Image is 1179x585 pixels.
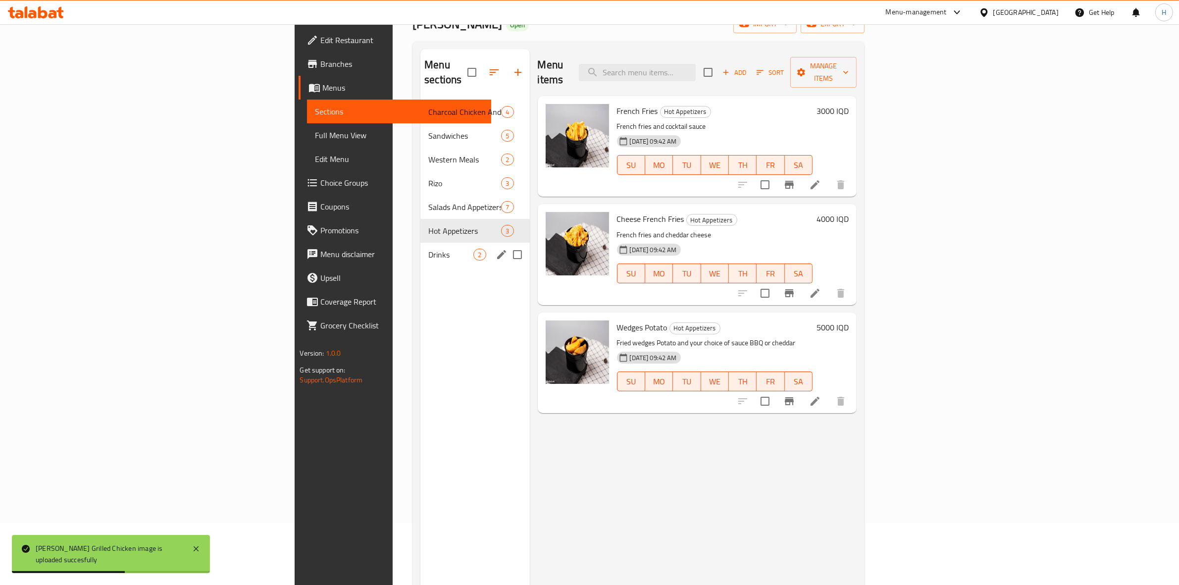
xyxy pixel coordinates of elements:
[733,158,753,172] span: TH
[315,129,484,141] span: Full Menu View
[617,155,645,175] button: SU
[670,322,720,334] span: Hot Appetizers
[645,372,673,391] button: MO
[320,319,484,331] span: Grocery Checklist
[307,123,492,147] a: Full Menu View
[777,173,801,197] button: Branch-specific-item
[502,226,513,236] span: 3
[546,104,609,167] img: French Fries
[299,290,492,314] a: Coverage Report
[661,106,711,117] span: Hot Appetizers
[701,264,729,283] button: WE
[626,353,681,363] span: [DATE] 09:42 AM
[617,264,645,283] button: SU
[307,147,492,171] a: Edit Menu
[579,64,696,81] input: search
[733,266,753,281] span: TH
[320,34,484,46] span: Edit Restaurant
[501,225,513,237] div: items
[461,62,482,83] span: Select all sections
[617,372,645,391] button: SU
[494,247,509,262] button: edit
[501,201,513,213] div: items
[420,195,529,219] div: Salads And Appetizers7
[809,287,821,299] a: Edit menu item
[626,137,681,146] span: [DATE] 09:42 AM
[501,130,513,142] div: items
[785,264,813,283] button: SA
[320,296,484,308] span: Coverage Report
[757,264,784,283] button: FR
[829,389,853,413] button: delete
[677,266,697,281] span: TU
[677,374,697,389] span: TU
[645,264,673,283] button: MO
[428,201,501,213] span: Salads And Appetizers
[428,225,501,237] span: Hot Appetizers
[809,18,857,30] span: export
[798,60,849,85] span: Manage items
[299,314,492,337] a: Grocery Checklist
[817,212,849,226] h6: 4000 IQD
[299,76,492,100] a: Menus
[307,100,492,123] a: Sections
[502,107,513,117] span: 4
[299,266,492,290] a: Upsell
[501,177,513,189] div: items
[420,219,529,243] div: Hot Appetizers3
[617,320,667,335] span: Wedges Potato
[300,347,324,360] span: Version:
[320,248,484,260] span: Menu disclaimer
[420,243,529,266] div: Drinks2edit
[322,82,484,94] span: Menus
[501,106,513,118] div: items
[299,171,492,195] a: Choice Groups
[673,264,701,283] button: TU
[673,372,701,391] button: TU
[420,100,529,124] div: Charcoal Chicken And Gas Chicken4
[626,245,681,255] span: [DATE] 09:42 AM
[729,155,757,175] button: TH
[428,106,501,118] div: Charcoal Chicken And Gas Chicken
[428,130,501,142] span: Sandwiches
[761,266,780,281] span: FR
[686,214,737,226] div: Hot Appetizers
[645,155,673,175] button: MO
[420,171,529,195] div: Rizo3
[733,374,753,389] span: TH
[506,19,529,31] div: Open
[705,374,725,389] span: WE
[36,543,182,565] div: [PERSON_NAME] Grilled Chicken image is uploaded succesfully
[299,218,492,242] a: Promotions
[502,131,513,141] span: 5
[482,60,506,84] span: Sort sections
[320,224,484,236] span: Promotions
[729,264,757,283] button: TH
[546,212,609,275] img: Cheese French Fries
[705,266,725,281] span: WE
[729,372,757,391] button: TH
[757,372,784,391] button: FR
[617,212,684,226] span: Cheese French Fries
[506,21,529,29] span: Open
[886,6,947,18] div: Menu-management
[669,322,720,334] div: Hot Appetizers
[761,158,780,172] span: FR
[617,120,813,133] p: French fries and cocktail sauce
[502,179,513,188] span: 3
[320,58,484,70] span: Branches
[829,173,853,197] button: delete
[789,158,809,172] span: SA
[621,374,641,389] span: SU
[754,65,786,80] button: Sort
[428,154,501,165] span: Western Meals
[673,155,701,175] button: TU
[755,283,775,304] span: Select to update
[829,281,853,305] button: delete
[649,158,669,172] span: MO
[420,148,529,171] div: Western Meals2
[502,203,513,212] span: 7
[718,65,750,80] button: Add
[777,281,801,305] button: Branch-specific-item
